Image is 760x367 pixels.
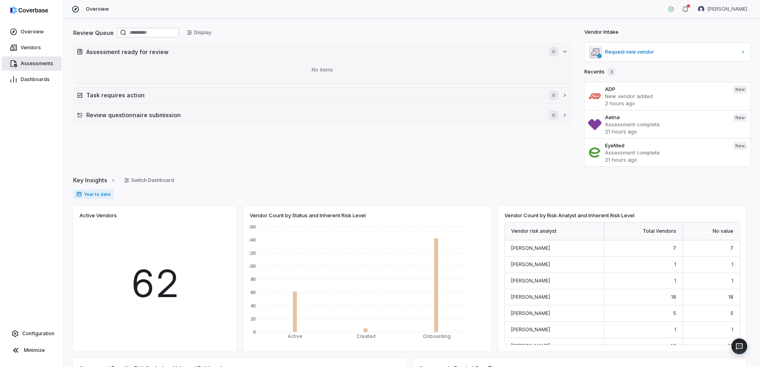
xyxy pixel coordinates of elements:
[73,189,114,199] span: Year to date
[248,224,256,229] text: 160
[131,255,180,312] span: 62
[73,29,114,37] h2: Review Queue
[86,111,541,119] h2: Review questionnaire submission
[24,347,45,353] span: Minimize
[605,128,727,135] p: 21 hours ago
[674,261,676,267] span: 1
[73,172,116,189] a: Key Insights
[584,42,750,62] a: Request new vendor
[21,44,41,51] span: Vendors
[248,238,256,242] text: 140
[253,330,256,334] text: 0
[505,222,604,240] div: Vendor risk analyst
[86,6,109,12] span: Overview
[511,310,550,316] span: [PERSON_NAME]
[74,87,571,103] button: Task requires action0
[549,110,558,120] span: 0
[2,25,62,39] a: Overview
[2,56,62,71] a: Assessments
[605,93,727,100] p: New vendor added
[605,114,727,121] h3: Aetna
[605,100,727,107] p: 2 hours ago
[76,191,82,197] svg: Date range for report
[584,28,618,36] h2: Vendor Intake
[733,142,747,150] span: New
[3,342,60,358] button: Minimize
[251,317,256,321] text: 20
[733,85,747,93] span: New
[22,330,54,337] span: Configuration
[584,82,750,110] a: ADPNew vendor added2 hours agoNew
[511,294,550,300] span: [PERSON_NAME]
[605,156,727,163] p: 21 hours ago
[674,326,676,332] span: 1
[731,326,733,332] span: 1
[71,172,118,189] button: Key Insights
[671,294,676,300] span: 18
[74,44,571,60] button: Assessment ready for review0
[731,278,733,284] span: 1
[605,149,727,156] p: Assessment complete
[730,310,733,316] span: 5
[708,6,747,12] span: [PERSON_NAME]
[584,138,750,166] a: EyeMedAssessment complete21 hours agoNew
[251,290,256,295] text: 60
[730,245,733,251] span: 7
[511,245,550,251] span: [PERSON_NAME]
[86,91,541,99] h2: Task requires action
[673,245,676,251] span: 7
[10,6,48,14] img: logo-D7KZi-bG.svg
[511,343,550,349] span: [PERSON_NAME]
[605,85,727,93] h3: ADP
[728,294,733,300] span: 18
[251,277,256,282] text: 80
[693,3,752,15] button: Kourtney Shields avatar[PERSON_NAME]
[584,110,750,138] a: AetnaAssessment complete21 hours agoNew
[86,48,541,56] h2: Assessment ready for review
[605,142,727,149] h3: EyeMed
[77,60,568,80] div: No items
[698,6,704,12] img: Kourtney Shields avatar
[2,41,62,55] a: Vendors
[79,212,117,219] span: Active Vendors
[683,222,740,240] div: No value
[605,49,737,55] span: Request new vendor
[608,68,615,76] span: 3
[248,264,256,268] text: 100
[119,174,179,186] button: Switch Dashboard
[727,343,733,349] span: 46
[251,303,256,308] text: 40
[504,212,634,219] span: Vendor Count by Risk Analyst and Inherent Risk Level
[670,343,676,349] span: 46
[733,114,747,122] span: New
[549,91,558,100] span: 0
[584,68,615,76] h2: Recents
[248,251,256,255] text: 120
[182,27,216,39] button: Display
[250,212,366,219] span: Vendor Count by Status and Inherent Risk Level
[511,326,550,332] span: [PERSON_NAME]
[604,222,683,240] div: Total Vendors
[673,310,676,316] span: 5
[3,326,60,341] a: Configuration
[674,278,676,284] span: 1
[21,29,44,35] span: Overview
[21,76,50,83] span: Dashboards
[21,60,53,67] span: Assessments
[2,72,62,87] a: Dashboards
[605,121,727,128] p: Assessment complete
[549,47,558,56] span: 0
[74,107,571,123] button: Review questionnaire submission0
[731,261,733,267] span: 1
[511,261,550,267] span: [PERSON_NAME]
[511,278,550,284] span: [PERSON_NAME]
[73,176,107,184] span: Key Insights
